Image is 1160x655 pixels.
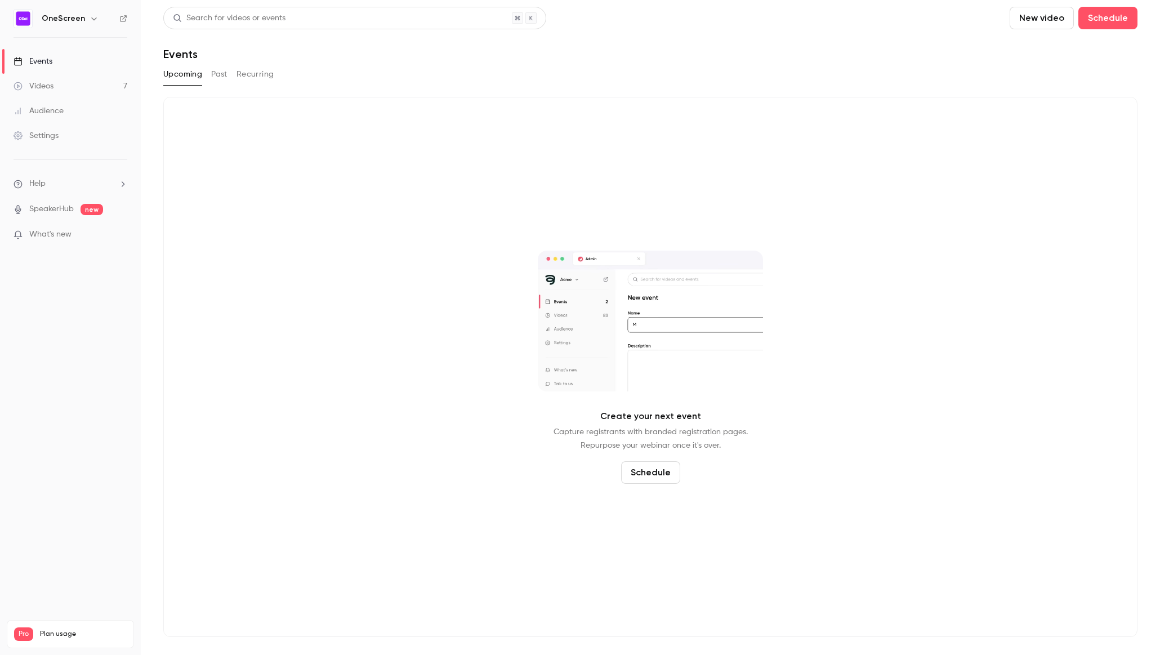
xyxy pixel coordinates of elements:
button: Upcoming [163,65,202,83]
h6: OneScreen [42,13,85,24]
div: Videos [14,81,53,92]
div: Settings [14,130,59,141]
h1: Events [163,47,198,61]
button: Schedule [1078,7,1137,29]
a: SpeakerHub [29,203,74,215]
iframe: Noticeable Trigger [114,230,127,240]
div: Search for videos or events [173,12,285,24]
div: Audience [14,105,64,117]
span: Pro [14,627,33,641]
p: Capture registrants with branded registration pages. Repurpose your webinar once it's over. [554,425,748,452]
span: What's new [29,229,72,240]
p: Create your next event [600,409,701,423]
button: Past [211,65,227,83]
span: new [81,204,103,215]
img: OneScreen [14,10,32,28]
div: Events [14,56,52,67]
button: New video [1010,7,1074,29]
button: Schedule [621,461,680,484]
li: help-dropdown-opener [14,178,127,190]
span: Help [29,178,46,190]
span: Plan usage [40,630,127,639]
button: Recurring [237,65,274,83]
